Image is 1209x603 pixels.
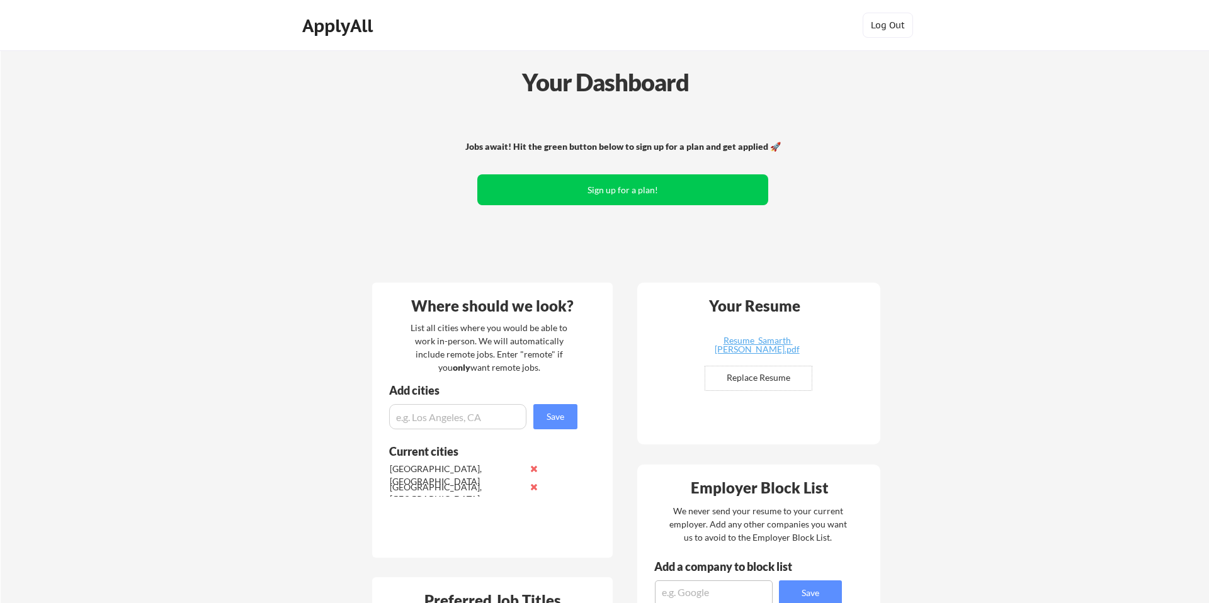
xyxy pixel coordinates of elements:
a: Resume_Samarth [PERSON_NAME].pdf [682,336,832,356]
div: Resume_Samarth [PERSON_NAME].pdf [682,336,832,354]
div: [GEOGRAPHIC_DATA], [GEOGRAPHIC_DATA] [390,481,523,505]
div: List all cities where you would be able to work in-person. We will automatically include remote j... [402,321,576,374]
strong: only [453,362,470,373]
input: e.g. Los Angeles, CA [389,404,526,429]
div: We never send your resume to your current employer. Add any other companies you want us to avoid ... [668,504,848,544]
div: Jobs await! Hit the green button below to sign up for a plan and get applied 🚀 [462,140,784,153]
div: Your Dashboard [1,64,1209,100]
div: Current cities [389,446,564,457]
div: Your Resume [692,298,817,313]
div: [GEOGRAPHIC_DATA], [GEOGRAPHIC_DATA] [390,463,523,487]
div: Add cities [389,385,581,396]
div: Add a company to block list [654,561,812,572]
div: Employer Block List [642,480,877,495]
div: ApplyAll [302,15,377,37]
button: Log Out [863,13,913,38]
button: Sign up for a plan! [477,174,768,205]
button: Save [533,404,577,429]
div: Where should we look? [375,298,610,313]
